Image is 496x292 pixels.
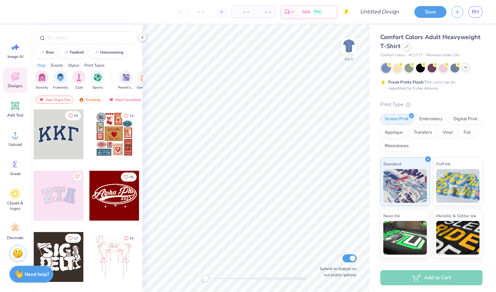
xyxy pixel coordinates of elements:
img: trend_line.gif [63,51,68,55]
span: Sorority [36,85,48,90]
div: Styles [68,62,79,68]
span: Fraternity [53,85,68,90]
strong: Fresh Prints Flash: [388,79,424,85]
span: 15 [130,237,134,240]
div: filter for Sorority [35,70,49,90]
span: Decorate [7,235,23,240]
button: bear [35,47,57,58]
div: Accessibility label [202,275,209,282]
span: Comfort Colors [380,53,405,58]
a: RH [468,6,483,18]
button: Like [65,234,81,243]
span: Image AI [7,54,23,59]
img: Game Day Image [141,73,148,81]
span: Minimum Order: 24 + [426,53,460,58]
span: Game Day [137,85,152,90]
img: Metallic & Glitter Ink [436,221,480,255]
div: Your Org's Fav [36,96,74,104]
button: filter button [35,70,49,90]
img: Sorority Image [38,73,46,81]
div: Back [345,56,353,62]
button: Like [121,172,137,182]
button: Like [121,111,137,120]
span: 14 [130,114,134,118]
input: – – [188,6,214,18]
span: 17 [74,237,78,240]
div: football [70,51,84,54]
img: trending.gif [79,97,84,102]
img: Neon Ink [383,221,427,255]
span: Puff Ink [436,160,450,167]
img: Standard [383,169,427,203]
span: Club [75,85,83,90]
span: RH [472,8,479,16]
span: Parent's Weekend [118,85,134,90]
img: trend_line.gif [39,51,45,55]
img: Parent's Weekend Image [122,73,130,81]
button: Like [121,234,137,243]
img: Sports Image [94,73,102,81]
div: homecoming [100,51,123,54]
div: filter for Game Day [137,70,152,90]
div: Events [51,62,63,68]
span: 45 [130,175,134,179]
span: # C1717 [409,53,423,58]
button: filter button [137,70,152,90]
span: Comfort Colors Adult Heavyweight T-Shirt [380,33,480,50]
button: Like [65,111,81,120]
div: Rhinestones [380,141,413,151]
span: 33 [74,114,78,118]
div: This color can be expedited for 5 day delivery. [388,79,471,91]
button: filter button [53,70,68,90]
button: homecoming [90,47,127,58]
input: Try "Alpha" [47,34,133,41]
img: Puff Ink [436,169,480,203]
span: N/A [302,8,310,15]
span: Add Text [7,112,23,118]
div: Digital Print [449,114,482,124]
span: – – [257,8,271,15]
div: bear [46,51,54,54]
div: filter for Club [72,70,86,90]
button: filter button [118,70,134,90]
div: Vinyl [438,128,457,138]
button: Like [73,172,81,181]
span: Metallic & Glitter Ink [436,212,476,219]
div: Screen Print [380,114,413,124]
button: Save [414,6,446,18]
input: Untitled Design [355,5,404,19]
img: Fraternity Image [57,73,64,81]
span: Free [314,9,321,14]
div: Print Types [84,62,105,68]
span: – – [236,8,249,15]
div: Trending [76,96,104,104]
img: Club Image [75,73,83,81]
img: Back [342,39,356,53]
div: Orgs [37,62,46,68]
div: filter for Fraternity [53,70,68,90]
span: Upload [8,142,22,147]
strong: Need help? [25,271,49,278]
div: Transfers [409,128,436,138]
span: Sports [92,85,103,90]
div: Applique [380,128,407,138]
div: Embroidery [415,114,447,124]
div: Most Favorited [106,96,144,104]
div: Foil [459,128,475,138]
div: Print Type [380,101,483,108]
img: most_fav.gif [109,97,114,102]
span: Greek [10,171,21,176]
button: filter button [91,70,104,90]
img: trend_line.gif [93,51,99,55]
label: Submit to feature on our public gallery. [316,266,357,278]
button: football [59,47,87,58]
span: Designs [8,83,23,89]
span: Neon Ink [383,212,400,219]
div: filter for Parent's Weekend [118,70,134,90]
div: filter for Sports [91,70,104,90]
span: Standard [383,160,401,167]
button: filter button [72,70,86,90]
span: Clipart & logos [4,200,26,211]
img: most_fav.gif [39,97,44,102]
